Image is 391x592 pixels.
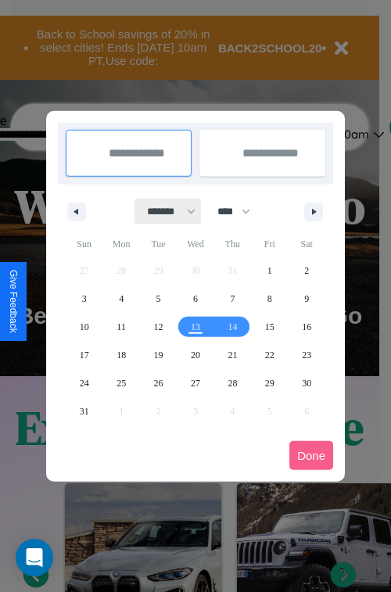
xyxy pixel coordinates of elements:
[16,539,53,576] div: Open Intercom Messenger
[82,285,87,313] span: 3
[191,313,200,341] span: 13
[66,313,102,341] button: 10
[177,369,213,397] button: 27
[289,313,325,341] button: 16
[228,341,237,369] span: 21
[193,285,198,313] span: 6
[177,285,213,313] button: 6
[102,285,139,313] button: 4
[117,369,126,397] span: 25
[304,257,309,285] span: 2
[265,341,274,369] span: 22
[289,441,333,470] button: Done
[214,341,251,369] button: 21
[228,313,237,341] span: 14
[251,285,288,313] button: 8
[267,285,272,313] span: 8
[289,341,325,369] button: 23
[140,313,177,341] button: 12
[8,270,19,333] div: Give Feedback
[80,397,89,425] span: 31
[289,231,325,257] span: Sat
[117,341,126,369] span: 18
[177,313,213,341] button: 13
[214,313,251,341] button: 14
[66,341,102,369] button: 17
[214,285,251,313] button: 7
[102,369,139,397] button: 25
[80,313,89,341] span: 10
[102,341,139,369] button: 18
[251,369,288,397] button: 29
[302,313,311,341] span: 16
[251,313,288,341] button: 15
[140,231,177,257] span: Tue
[154,313,163,341] span: 12
[80,369,89,397] span: 24
[80,341,89,369] span: 17
[191,341,200,369] span: 20
[230,285,235,313] span: 7
[177,231,213,257] span: Wed
[66,397,102,425] button: 31
[66,231,102,257] span: Sun
[302,369,311,397] span: 30
[156,285,161,313] span: 5
[66,285,102,313] button: 3
[265,313,274,341] span: 15
[289,369,325,397] button: 30
[251,231,288,257] span: Fri
[154,341,163,369] span: 19
[228,369,237,397] span: 28
[302,341,311,369] span: 23
[140,285,177,313] button: 5
[102,231,139,257] span: Mon
[191,369,200,397] span: 27
[66,369,102,397] button: 24
[140,341,177,369] button: 19
[214,369,251,397] button: 28
[140,369,177,397] button: 26
[119,285,124,313] span: 4
[214,231,251,257] span: Thu
[117,313,126,341] span: 11
[265,369,274,397] span: 29
[289,285,325,313] button: 9
[177,341,213,369] button: 20
[251,257,288,285] button: 1
[304,285,309,313] span: 9
[251,341,288,369] button: 22
[267,257,272,285] span: 1
[289,257,325,285] button: 2
[102,313,139,341] button: 11
[154,369,163,397] span: 26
